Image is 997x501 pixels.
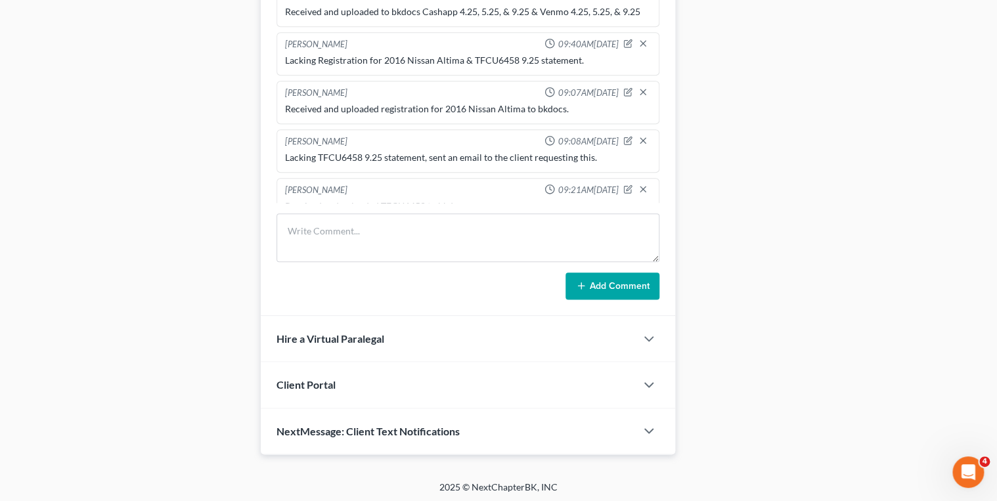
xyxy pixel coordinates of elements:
div: Lacking Registration for 2016 Nissan Altima & TFCU6458 9.25 statement. [285,54,652,67]
div: [PERSON_NAME] [285,38,347,51]
div: Received and uploaded to bkdocs Cashapp 4.25, 5.25, & 9.25 & Venmo 4.25, 5.25, & 9.25 [285,5,652,18]
div: Received and uploaded registration for 2016 Nissan Altima to bkdocs. [285,102,652,116]
div: [PERSON_NAME] [285,135,347,148]
span: Hire a Virtual Paralegal [277,332,384,345]
span: 09:07AM[DATE] [558,87,618,99]
span: Client Portal [277,378,336,391]
span: 4 [979,456,990,467]
span: 09:40AM[DATE] [558,38,618,51]
div: [PERSON_NAME] [285,87,347,100]
span: NextMessage: Client Text Notifications [277,425,460,437]
iframe: Intercom live chat [952,456,984,488]
span: 09:08AM[DATE] [558,135,618,148]
span: 09:21AM[DATE] [558,184,618,196]
div: Lacking TFCU6458 9.25 statement, sent an email to the client requesting this. [285,151,652,164]
div: Received and uploaded TFCU6458 to bkdocs. [285,200,652,213]
div: [PERSON_NAME] [285,184,347,197]
button: Add Comment [565,272,659,300]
